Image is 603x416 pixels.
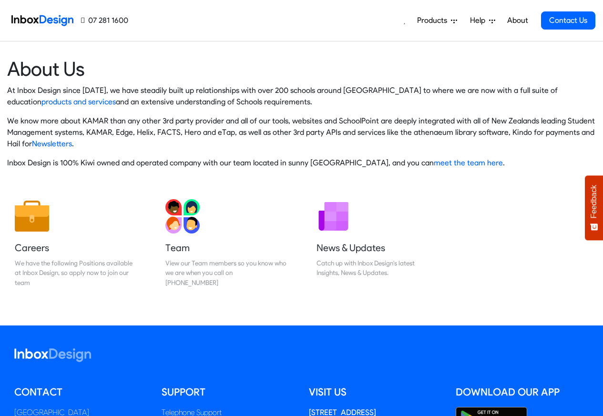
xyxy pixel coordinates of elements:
[456,385,589,399] h5: Download our App
[7,57,596,81] heading: About Us
[470,15,489,26] span: Help
[504,11,531,30] a: About
[7,115,596,150] p: We know more about KAMAR than any other 3rd party provider and all of our tools, websites and Sch...
[7,85,596,108] p: At Inbox Design since [DATE], we have steadily built up relationships with over 200 schools aroun...
[417,15,451,26] span: Products
[15,258,136,287] div: We have the following Positions available at Inbox Design, so apply now to join our team
[309,385,442,399] h5: Visit us
[309,192,445,295] a: News & Updates Catch up with Inbox Design's latest Insights, News & Updates.
[466,11,499,30] a: Help
[14,348,91,362] img: logo_inboxdesign_white.svg
[158,192,294,295] a: Team View our Team members so you know who we are when you call on [PHONE_NUMBER]
[317,199,351,233] img: 2022_01_12_icon_newsletter.svg
[32,139,72,148] a: Newsletters
[317,258,438,278] div: Catch up with Inbox Design's latest Insights, News & Updates.
[585,175,603,240] button: Feedback - Show survey
[165,199,200,233] img: 2022_01_13_icon_team.svg
[15,199,49,233] img: 2022_01_13_icon_job.svg
[590,185,598,218] span: Feedback
[317,241,438,254] h5: News & Updates
[165,241,286,254] h5: Team
[7,157,596,169] p: Inbox Design is 100% Kiwi owned and operated company with our team located in sunny [GEOGRAPHIC_D...
[81,15,128,26] a: 07 281 1600
[541,11,595,30] a: Contact Us
[7,192,143,295] a: Careers We have the following Positions available at Inbox Design, so apply now to join our team
[41,97,116,106] a: products and services
[434,158,503,167] a: meet the team here
[162,385,295,399] h5: Support
[14,385,147,399] h5: Contact
[413,11,461,30] a: Products
[165,258,286,287] div: View our Team members so you know who we are when you call on [PHONE_NUMBER]
[15,241,136,254] h5: Careers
